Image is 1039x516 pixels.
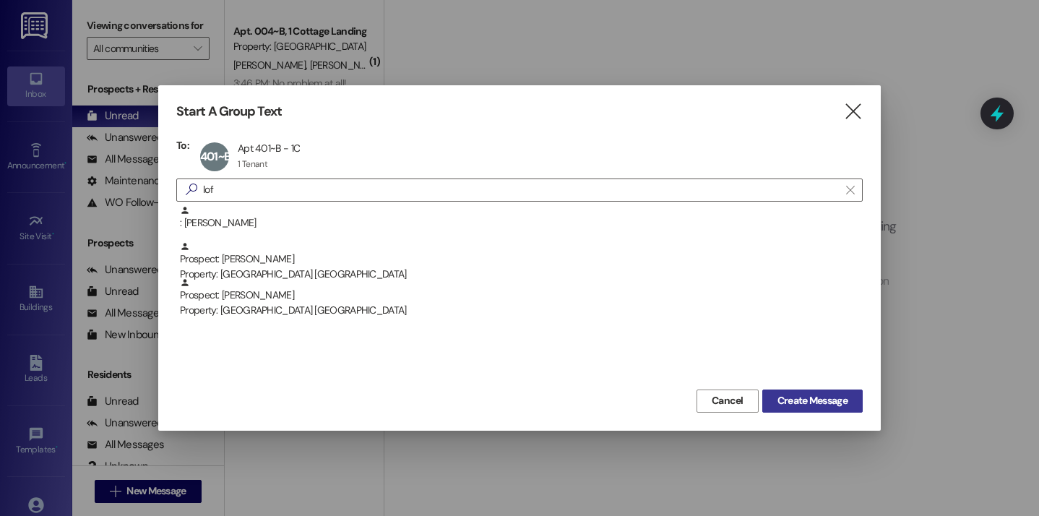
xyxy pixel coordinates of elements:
[180,278,863,319] div: Prospect: [PERSON_NAME]
[176,241,863,278] div: Prospect: [PERSON_NAME]Property: [GEOGRAPHIC_DATA] [GEOGRAPHIC_DATA]
[712,393,743,408] span: Cancel
[180,241,863,283] div: Prospect: [PERSON_NAME]
[176,205,863,241] div: : [PERSON_NAME]
[180,303,863,318] div: Property: [GEOGRAPHIC_DATA] [GEOGRAPHIC_DATA]
[176,139,189,152] h3: To:
[697,390,759,413] button: Cancel
[846,184,854,196] i: 
[843,104,863,119] i: 
[777,393,848,408] span: Create Message
[238,142,300,155] div: Apt 401~B - 1C
[176,278,863,314] div: Prospect: [PERSON_NAME]Property: [GEOGRAPHIC_DATA] [GEOGRAPHIC_DATA]
[180,205,863,231] div: : [PERSON_NAME]
[203,180,839,200] input: Search for any contact or apartment
[180,182,203,197] i: 
[839,179,862,201] button: Clear text
[200,149,230,164] span: 401~B
[762,390,863,413] button: Create Message
[180,267,863,282] div: Property: [GEOGRAPHIC_DATA] [GEOGRAPHIC_DATA]
[176,103,282,120] h3: Start A Group Text
[238,158,267,170] div: 1 Tenant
